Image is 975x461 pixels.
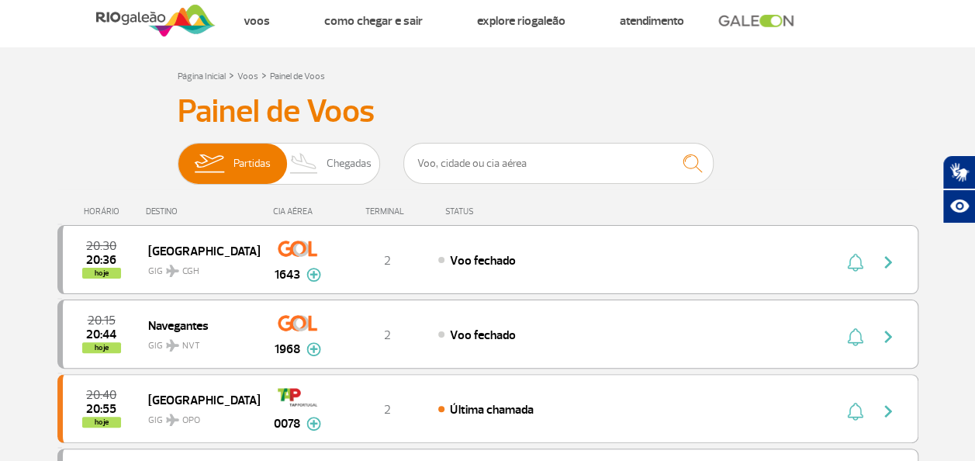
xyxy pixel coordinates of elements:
img: seta-direita-painel-voo.svg [879,328,897,346]
a: > [261,66,267,84]
span: [GEOGRAPHIC_DATA] [148,390,247,410]
div: HORÁRIO [62,206,147,217]
a: Voos [237,71,258,82]
span: Navegantes [148,315,247,335]
img: destiny_airplane.svg [166,414,179,426]
a: Página Inicial [178,71,226,82]
img: seta-direita-painel-voo.svg [879,253,897,272]
h3: Painel de Voos [178,92,798,131]
img: mais-info-painel-voo.svg [306,417,321,431]
span: hoje [82,342,121,353]
span: Partidas [233,144,271,184]
img: mais-info-painel-voo.svg [306,342,321,356]
span: Última chamada [450,402,533,418]
img: destiny_airplane.svg [166,265,179,277]
span: 2025-09-26 20:44:02 [86,329,116,340]
span: [GEOGRAPHIC_DATA] [148,241,247,261]
a: Voos [243,13,269,29]
div: Plugin de acessibilidade da Hand Talk. [942,155,975,224]
span: NVT [182,339,200,353]
span: OPO [182,414,200,428]
img: slider-embarque [185,144,233,184]
span: 1968 [275,340,300,359]
div: DESTINO [146,206,259,217]
img: seta-direita-painel-voo.svg [879,402,897,421]
span: 2025-09-26 20:30:00 [86,241,116,251]
span: 2 [384,328,391,343]
span: 0078 [274,414,300,433]
img: sino-painel-voo.svg [847,402,863,421]
span: 2025-09-26 20:36:49 [86,255,116,265]
span: 2 [384,402,391,418]
img: sino-painel-voo.svg [847,328,863,346]
span: hoje [82,268,121,279]
img: slider-desembarque [282,144,327,184]
input: Voo, cidade ou cia aérea [403,143,714,184]
div: CIA AÉREA [259,206,337,217]
span: 1643 [275,265,300,284]
span: 2 [384,253,391,269]
a: Painel de Voos [270,71,325,82]
button: Abrir tradutor de língua de sinais. [942,155,975,189]
span: Voo fechado [450,328,515,343]
span: hoje [82,417,121,428]
span: 2025-09-26 20:40:00 [86,390,116,400]
a: > [229,66,234,84]
span: CGH [182,265,199,279]
img: destiny_airplane.svg [166,339,179,352]
div: TERMINAL [337,206,437,217]
span: 2025-09-26 20:15:00 [88,315,116,326]
img: mais-info-painel-voo.svg [306,268,321,282]
span: Chegadas [327,144,372,184]
button: Abrir recursos assistivos. [942,189,975,224]
span: GIG [148,256,247,279]
a: Explore RIOgaleão [476,13,565,29]
span: Voo fechado [450,253,515,269]
span: GIG [148,405,247,428]
a: Como chegar e sair [323,13,422,29]
div: STATUS [437,206,564,217]
img: sino-painel-voo.svg [847,253,863,272]
span: GIG [148,331,247,353]
span: 2025-09-26 20:55:00 [86,404,116,414]
a: Atendimento [619,13,683,29]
